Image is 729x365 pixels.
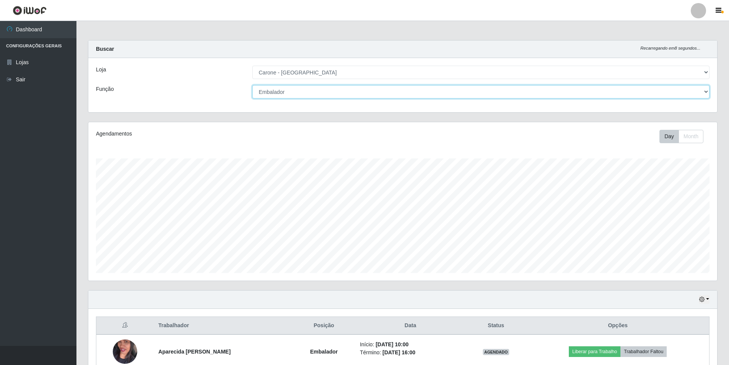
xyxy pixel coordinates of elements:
[376,341,409,347] time: [DATE] 10:00
[96,130,345,138] div: Agendamentos
[659,130,679,143] button: Day
[96,46,114,52] strong: Buscar
[679,130,703,143] button: Month
[96,66,106,74] label: Loja
[310,349,338,355] strong: Embalador
[360,341,461,349] li: Início:
[360,349,461,357] li: Término:
[569,346,620,357] button: Liberar para Trabalho
[292,317,355,335] th: Posição
[466,317,527,335] th: Status
[659,130,710,143] div: Toolbar with button groups
[13,6,47,15] img: CoreUI Logo
[158,349,231,355] strong: Aparecida [PERSON_NAME]
[355,317,465,335] th: Data
[96,85,114,93] label: Função
[383,349,416,355] time: [DATE] 16:00
[659,130,703,143] div: First group
[526,317,709,335] th: Opções
[483,349,510,355] span: AGENDADO
[620,346,667,357] button: Trabalhador Faltou
[154,317,292,335] th: Trabalhador
[640,46,700,50] i: Recarregando em 8 segundos...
